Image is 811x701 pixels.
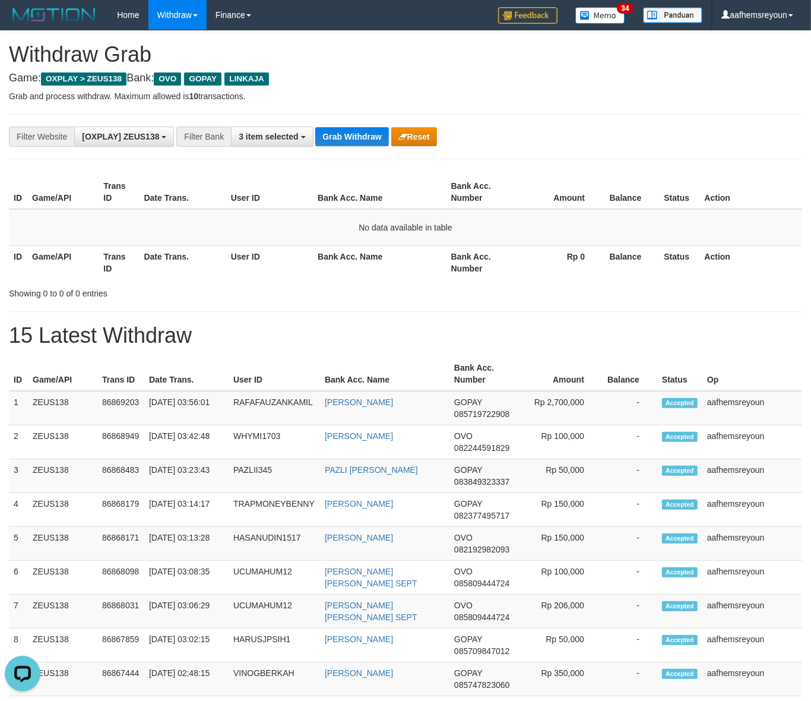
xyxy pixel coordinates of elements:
[325,533,393,542] a: [PERSON_NAME]
[28,527,97,561] td: ZEUS138
[325,431,393,441] a: [PERSON_NAME]
[229,357,320,391] th: User ID
[702,662,802,696] td: aafhemsreyoun
[27,245,99,279] th: Game/API
[74,127,174,147] button: [OXPLAY] ZEUS138
[231,127,313,147] button: 3 item selected
[139,245,226,279] th: Date Trans.
[519,391,602,425] td: Rp 2,700,000
[662,500,698,510] span: Accepted
[41,72,126,86] span: OXPLAY > ZEUS138
[229,493,320,527] td: TRAPMONEYBENNY
[28,662,97,696] td: ZEUS138
[325,567,417,588] a: [PERSON_NAME] [PERSON_NAME] SEPT
[617,3,633,14] span: 34
[325,668,393,678] a: [PERSON_NAME]
[454,634,482,644] span: GOPAY
[320,357,449,391] th: Bank Acc. Name
[82,132,159,141] span: [OXPLAY] ZEUS138
[391,127,437,146] button: Reset
[9,561,28,595] td: 6
[28,493,97,527] td: ZEUS138
[325,397,393,407] a: [PERSON_NAME]
[229,459,320,493] td: PAZLII345
[702,561,802,595] td: aafhemsreyoun
[9,209,802,246] td: No data available in table
[659,175,699,209] th: Status
[662,398,698,408] span: Accepted
[602,357,657,391] th: Balance
[9,6,99,24] img: MOTION_logo.png
[9,595,28,629] td: 7
[519,357,602,391] th: Amount
[226,175,313,209] th: User ID
[662,567,698,577] span: Accepted
[229,561,320,595] td: UCUMAHUM12
[97,527,144,561] td: 86868171
[9,425,28,459] td: 2
[662,466,698,476] span: Accepted
[97,493,144,527] td: 86868179
[154,72,181,86] span: OVO
[519,493,602,527] td: Rp 150,000
[454,431,473,441] span: OVO
[702,629,802,662] td: aafhemsreyoun
[28,391,97,425] td: ZEUS138
[144,357,229,391] th: Date Trans.
[700,245,802,279] th: Action
[9,459,28,493] td: 3
[9,72,802,84] h4: Game: Bank:
[144,493,229,527] td: [DATE] 03:14:17
[144,391,229,425] td: [DATE] 03:56:01
[28,561,97,595] td: ZEUS138
[702,459,802,493] td: aafhemsreyoun
[97,629,144,662] td: 86867859
[702,357,802,391] th: Op
[602,459,657,493] td: -
[662,635,698,645] span: Accepted
[313,245,446,279] th: Bank Acc. Name
[97,595,144,629] td: 86868031
[9,493,28,527] td: 4
[454,601,473,610] span: OVO
[702,493,802,527] td: aafhemsreyoun
[99,175,139,209] th: Trans ID
[144,459,229,493] td: [DATE] 03:23:43
[446,175,518,209] th: Bank Acc. Number
[226,245,313,279] th: User ID
[602,493,657,527] td: -
[662,533,698,544] span: Accepted
[325,634,393,644] a: [PERSON_NAME]
[229,629,320,662] td: HARUSJPSIH1
[9,245,27,279] th: ID
[97,425,144,459] td: 86868949
[9,43,802,67] h1: Withdraw Grab
[9,283,329,299] div: Showing 0 to 0 of 0 entries
[454,397,482,407] span: GOPAY
[454,646,509,656] span: Copy 085709847012 to clipboard
[659,245,699,279] th: Status
[239,132,298,141] span: 3 item selected
[315,127,388,146] button: Grab Withdraw
[519,527,602,561] td: Rp 150,000
[602,662,657,696] td: -
[662,432,698,442] span: Accepted
[97,662,144,696] td: 86867444
[224,72,269,86] span: LINKAJA
[28,459,97,493] td: ZEUS138
[602,425,657,459] td: -
[454,443,509,453] span: Copy 082244591829 to clipboard
[5,5,40,40] button: Open LiveChat chat widget
[454,567,473,576] span: OVO
[702,527,802,561] td: aafhemsreyoun
[700,175,802,209] th: Action
[27,175,99,209] th: Game/API
[519,662,602,696] td: Rp 350,000
[9,357,28,391] th: ID
[662,601,698,611] span: Accepted
[454,612,509,622] span: Copy 085809444724 to clipboard
[454,511,509,520] span: Copy 082377495717 to clipboard
[229,425,320,459] td: WHYMI1703
[602,391,657,425] td: -
[702,595,802,629] td: aafhemsreyoun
